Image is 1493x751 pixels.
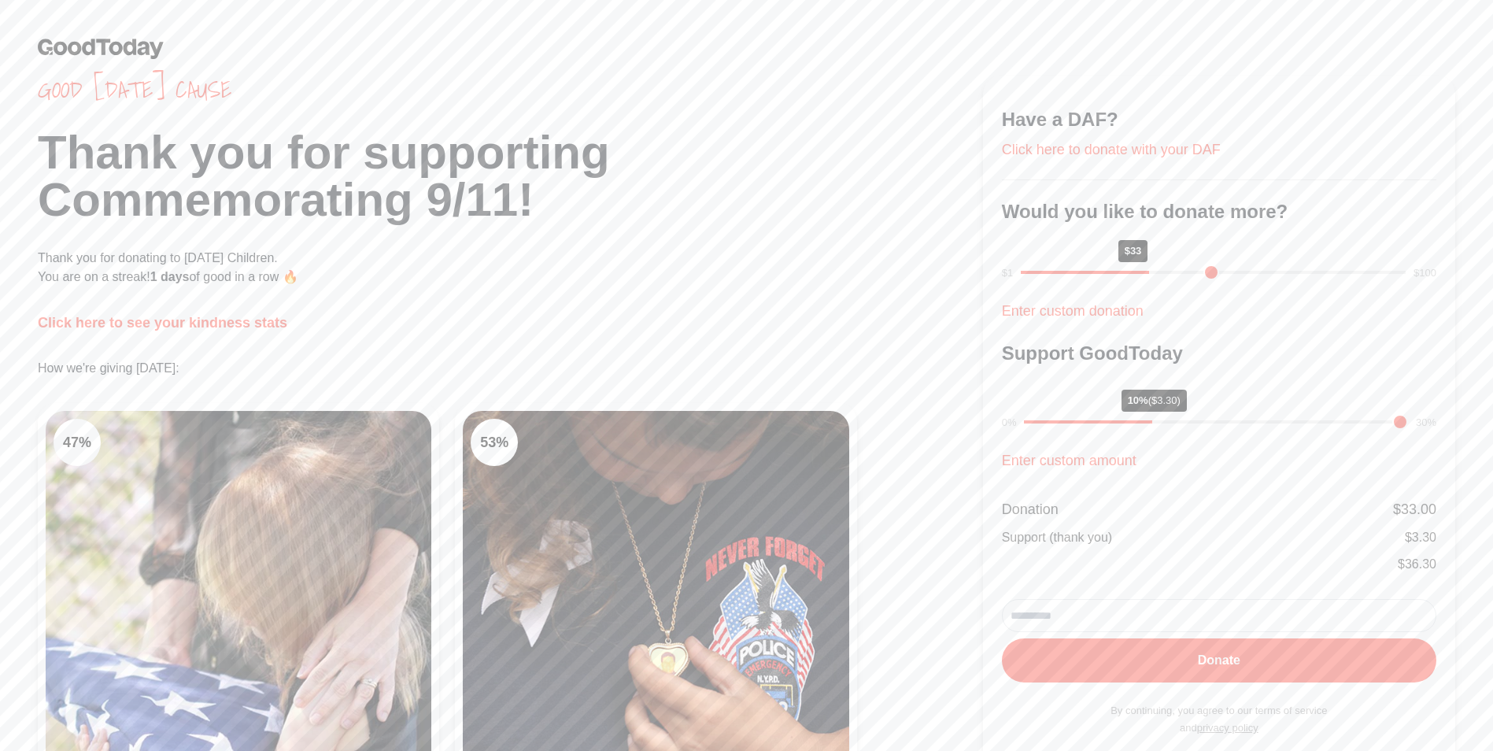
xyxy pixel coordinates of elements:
[38,359,983,378] p: How we're giving [DATE]:
[1002,303,1144,319] a: Enter custom donation
[1414,265,1436,281] div: $100
[1002,638,1436,683] button: Donate
[38,129,983,224] h1: Thank you for supporting Commemorating 9/11!
[1393,498,1436,520] div: $
[1416,415,1436,431] div: 30%
[1002,199,1436,224] h3: Would you like to donate more?
[1412,531,1436,544] span: 3.30
[1398,555,1436,574] div: $
[1002,265,1013,281] div: $1
[1197,722,1258,734] a: privacy policy
[1002,498,1059,520] div: Donation
[38,38,164,59] img: GoodToday
[1122,390,1187,412] div: 10%
[1002,341,1436,366] h3: Support GoodToday
[1002,107,1436,132] h3: Have a DAF?
[150,270,190,283] span: 1 days
[1148,394,1181,406] span: ($3.30)
[471,419,518,466] div: 53 %
[1002,142,1221,157] a: Click here to donate with your DAF
[1405,557,1436,571] span: 36.30
[38,76,983,104] span: Good [DATE] cause
[1002,702,1436,737] p: By continuing, you agree to our terms of service and
[1002,453,1136,468] a: Enter custom amount
[1118,240,1148,262] div: $33
[54,419,101,466] div: 47 %
[1002,528,1113,547] div: Support (thank you)
[1405,528,1436,547] div: $
[38,249,983,287] p: Thank you for donating to [DATE] Children. You are on a streak! of good in a row 🔥
[38,315,287,331] a: Click here to see your kindness stats
[1002,415,1017,431] div: 0%
[1401,501,1436,517] span: 33.00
